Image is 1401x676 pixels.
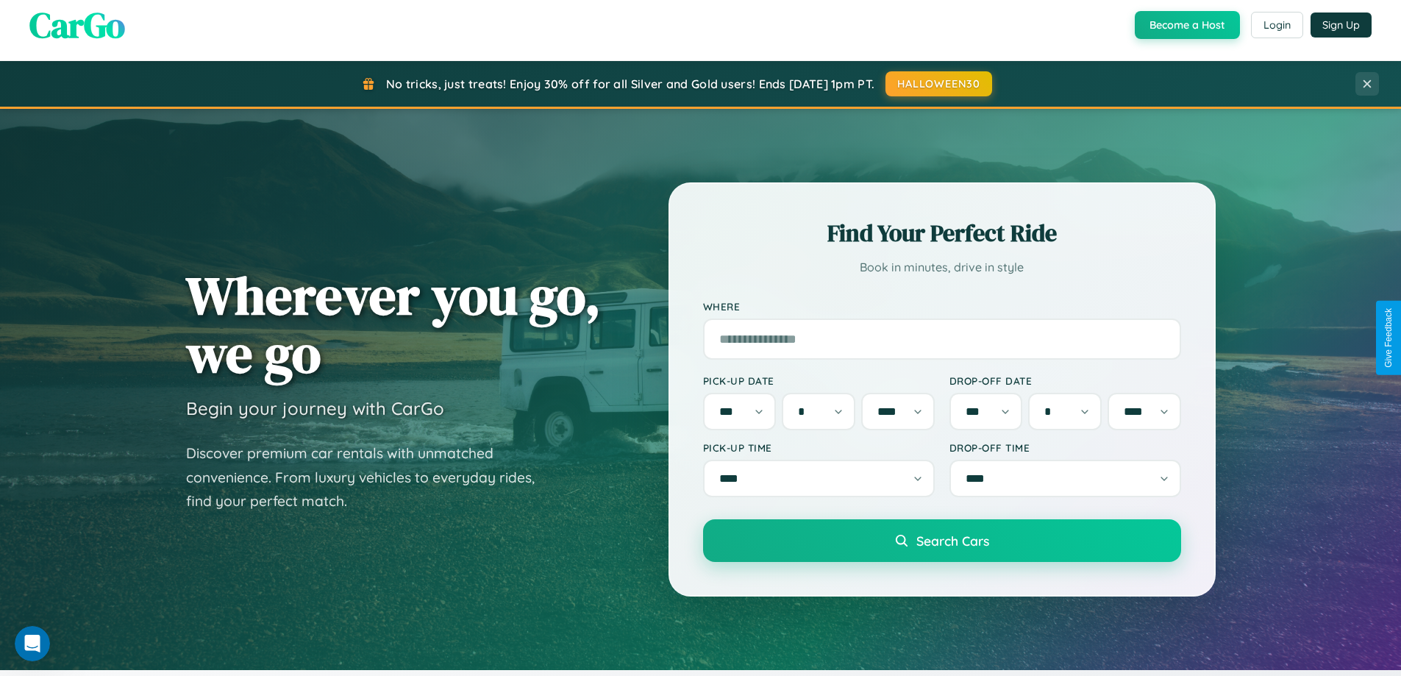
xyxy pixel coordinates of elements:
span: CarGo [29,1,125,49]
button: HALLOWEEN30 [885,71,992,96]
button: Search Cars [703,519,1181,562]
label: Drop-off Time [949,441,1181,454]
button: Become a Host [1135,11,1240,39]
p: Book in minutes, drive in style [703,257,1181,278]
button: Login [1251,12,1303,38]
h1: Wherever you go, we go [186,266,601,383]
div: Give Feedback [1383,308,1394,368]
label: Where [703,300,1181,313]
h3: Begin your journey with CarGo [186,397,444,419]
iframe: Intercom live chat [15,626,50,661]
label: Drop-off Date [949,374,1181,387]
label: Pick-up Time [703,441,935,454]
h2: Find Your Perfect Ride [703,217,1181,249]
label: Pick-up Date [703,374,935,387]
button: Sign Up [1311,13,1372,38]
p: Discover premium car rentals with unmatched convenience. From luxury vehicles to everyday rides, ... [186,441,554,513]
span: No tricks, just treats! Enjoy 30% off for all Silver and Gold users! Ends [DATE] 1pm PT. [386,77,874,91]
span: Search Cars [916,533,989,549]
